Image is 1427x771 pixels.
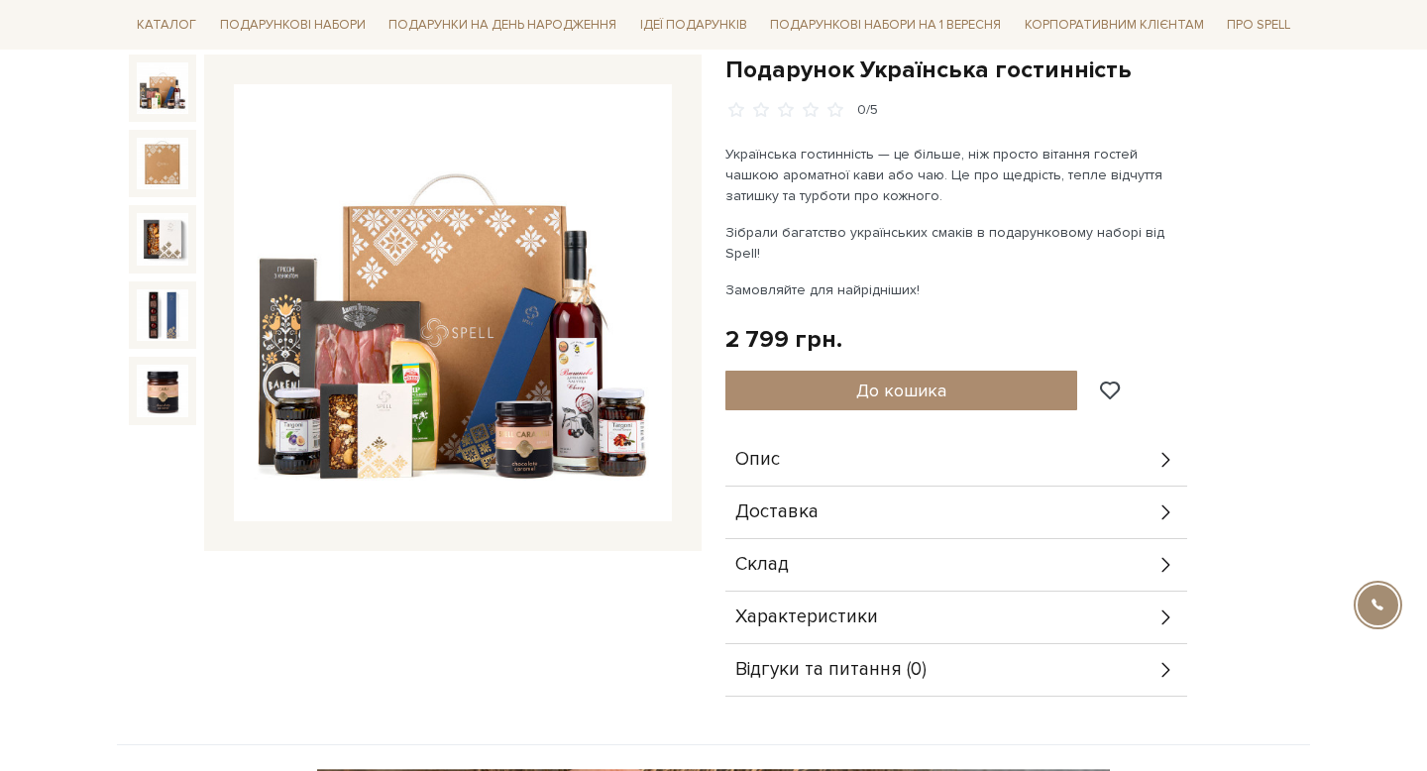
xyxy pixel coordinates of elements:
[137,213,188,265] img: Подарунок Українська гостинність
[129,10,204,41] a: Каталог
[137,365,188,416] img: Подарунок Українська гостинність
[381,10,624,41] a: Подарунки на День народження
[725,371,1077,410] button: До кошика
[137,62,188,114] img: Подарунок Українська гостинність
[735,556,789,574] span: Склад
[137,138,188,189] img: Подарунок Українська гостинність
[725,279,1190,300] p: Замовляйте для найрідніших!
[725,222,1190,264] p: Зібрали багатство українських смаків в подарунковому наборі від Spell!
[632,10,755,41] a: Ідеї подарунків
[1017,8,1212,42] a: Корпоративним клієнтам
[725,324,842,355] div: 2 799 грн.
[735,608,878,626] span: Характеристики
[762,8,1009,42] a: Подарункові набори на 1 Вересня
[735,503,819,521] span: Доставка
[735,661,927,679] span: Відгуки та питання (0)
[735,451,780,469] span: Опис
[137,289,188,341] img: Подарунок Українська гостинність
[857,101,878,120] div: 0/5
[856,380,946,401] span: До кошика
[234,84,672,522] img: Подарунок Українська гостинність
[212,10,374,41] a: Подарункові набори
[1219,10,1298,41] a: Про Spell
[725,144,1190,206] p: Українська гостинність — це більше, ніж просто вітання гостей чашкою ароматної кави або чаю. Це п...
[725,55,1298,85] h1: Подарунок Українська гостинність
